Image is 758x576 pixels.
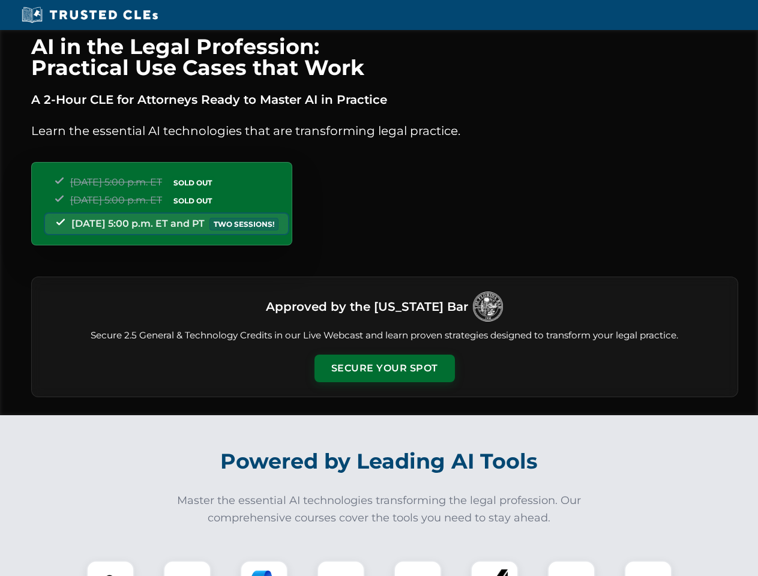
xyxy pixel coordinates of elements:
p: Secure 2.5 General & Technology Credits in our Live Webcast and learn proven strategies designed ... [46,329,723,343]
span: [DATE] 5:00 p.m. ET [70,176,162,188]
h3: Approved by the [US_STATE] Bar [266,296,468,317]
p: A 2-Hour CLE for Attorneys Ready to Master AI in Practice [31,90,738,109]
img: Trusted CLEs [18,6,161,24]
p: Learn the essential AI technologies that are transforming legal practice. [31,121,738,140]
span: SOLD OUT [169,194,216,207]
button: Secure Your Spot [314,355,455,382]
h2: Powered by Leading AI Tools [47,440,712,482]
h1: AI in the Legal Profession: Practical Use Cases that Work [31,36,738,78]
span: [DATE] 5:00 p.m. ET [70,194,162,206]
p: Master the essential AI technologies transforming the legal profession. Our comprehensive courses... [169,492,589,527]
img: Logo [473,292,503,322]
span: SOLD OUT [169,176,216,189]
